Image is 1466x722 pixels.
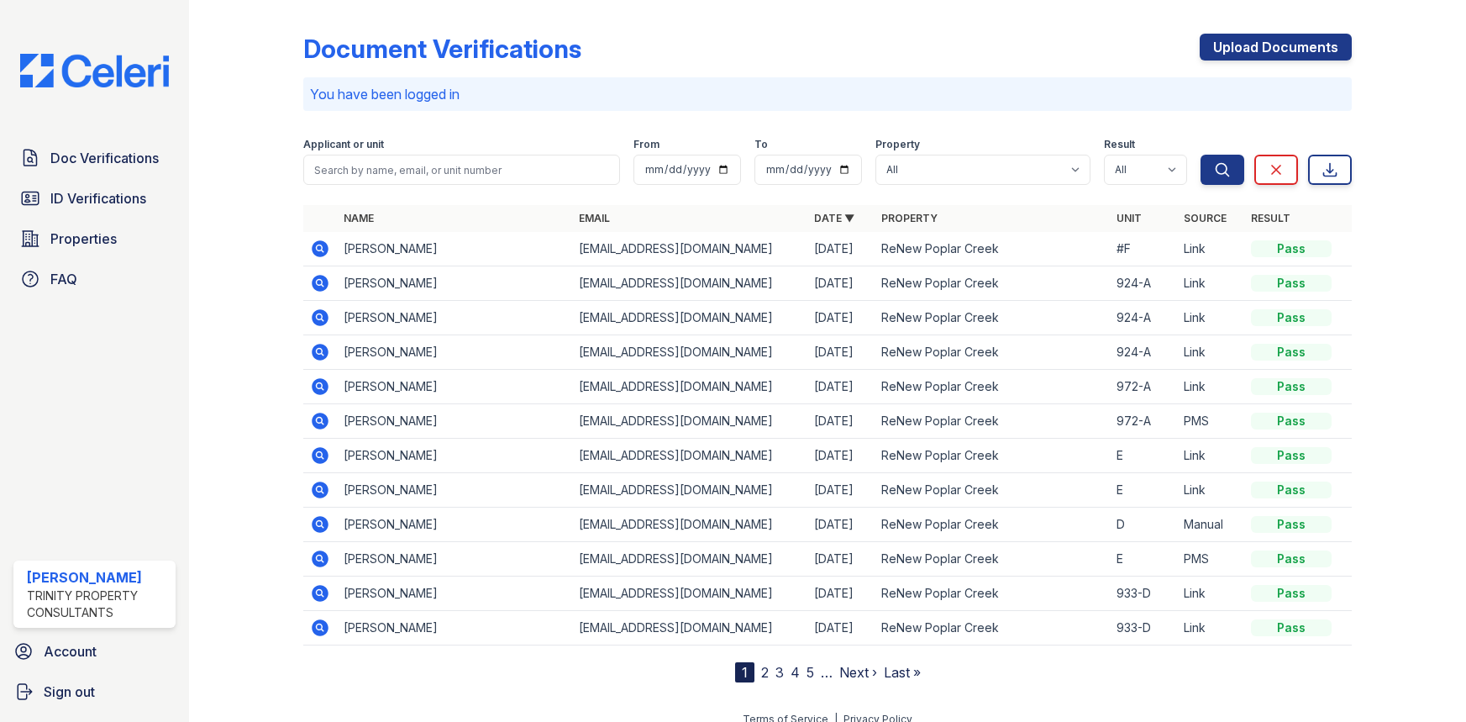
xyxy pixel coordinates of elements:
[791,664,800,681] a: 4
[1251,551,1332,567] div: Pass
[13,141,176,175] a: Doc Verifications
[875,335,1110,370] td: ReNew Poplar Creek
[1104,138,1135,151] label: Result
[27,567,169,588] div: [PERSON_NAME]
[303,138,384,151] label: Applicant or unit
[875,439,1110,473] td: ReNew Poplar Creek
[572,266,807,301] td: [EMAIL_ADDRESS][DOMAIN_NAME]
[1251,309,1332,326] div: Pass
[807,232,875,266] td: [DATE]
[337,370,572,404] td: [PERSON_NAME]
[572,232,807,266] td: [EMAIL_ADDRESS][DOMAIN_NAME]
[44,682,95,702] span: Sign out
[1177,232,1244,266] td: Link
[1177,542,1244,577] td: PMS
[1110,301,1177,335] td: 924-A
[310,84,1345,104] p: You have been logged in
[572,404,807,439] td: [EMAIL_ADDRESS][DOMAIN_NAME]
[50,229,117,249] span: Properties
[337,266,572,301] td: [PERSON_NAME]
[884,664,921,681] a: Last »
[1110,611,1177,646] td: 933-D
[807,301,875,335] td: [DATE]
[7,54,182,87] img: CE_Logo_Blue-a8612792a0a2168367f1c8372b55b34899dd931a85d93a1a3d3e32e68fde9ad4.png
[735,662,754,682] div: 1
[875,404,1110,439] td: ReNew Poplar Creek
[337,232,572,266] td: [PERSON_NAME]
[1110,266,1177,301] td: 924-A
[775,664,784,681] a: 3
[1110,370,1177,404] td: 972-A
[807,611,875,646] td: [DATE]
[337,404,572,439] td: [PERSON_NAME]
[337,301,572,335] td: [PERSON_NAME]
[1251,212,1290,224] a: Result
[1251,344,1332,361] div: Pass
[1251,240,1332,257] div: Pass
[1110,542,1177,577] td: E
[875,508,1110,542] td: ReNew Poplar Creek
[337,439,572,473] td: [PERSON_NAME]
[814,212,854,224] a: Date ▼
[50,188,146,208] span: ID Verifications
[807,404,875,439] td: [DATE]
[1177,611,1244,646] td: Link
[337,542,572,577] td: [PERSON_NAME]
[1177,301,1244,335] td: Link
[303,155,620,185] input: Search by name, email, or unit number
[807,508,875,542] td: [DATE]
[875,301,1110,335] td: ReNew Poplar Creek
[337,508,572,542] td: [PERSON_NAME]
[807,335,875,370] td: [DATE]
[754,138,768,151] label: To
[13,182,176,215] a: ID Verifications
[579,212,610,224] a: Email
[807,577,875,611] td: [DATE]
[1110,404,1177,439] td: 972-A
[1177,266,1244,301] td: Link
[13,262,176,296] a: FAQ
[807,664,814,681] a: 5
[337,577,572,611] td: [PERSON_NAME]
[572,542,807,577] td: [EMAIL_ADDRESS][DOMAIN_NAME]
[50,148,159,168] span: Doc Verifications
[1251,413,1332,430] div: Pass
[1110,232,1177,266] td: #F
[1177,439,1244,473] td: Link
[881,212,938,224] a: Property
[875,370,1110,404] td: ReNew Poplar Creek
[1251,585,1332,602] div: Pass
[875,577,1110,611] td: ReNew Poplar Creek
[807,370,875,404] td: [DATE]
[572,577,807,611] td: [EMAIL_ADDRESS][DOMAIN_NAME]
[303,34,581,64] div: Document Verifications
[1200,34,1352,61] a: Upload Documents
[1177,508,1244,542] td: Manual
[572,370,807,404] td: [EMAIL_ADDRESS][DOMAIN_NAME]
[7,635,182,668] a: Account
[1177,577,1244,611] td: Link
[1251,378,1332,395] div: Pass
[7,675,182,709] a: Sign out
[875,611,1110,646] td: ReNew Poplar Creek
[1177,473,1244,508] td: Link
[1177,370,1244,404] td: Link
[1251,275,1332,292] div: Pass
[821,662,833,682] span: …
[1251,482,1332,498] div: Pass
[27,588,169,621] div: Trinity Property Consultants
[572,611,807,646] td: [EMAIL_ADDRESS][DOMAIN_NAME]
[807,439,875,473] td: [DATE]
[572,301,807,335] td: [EMAIL_ADDRESS][DOMAIN_NAME]
[337,473,572,508] td: [PERSON_NAME]
[1251,619,1332,636] div: Pass
[875,138,920,151] label: Property
[572,439,807,473] td: [EMAIL_ADDRESS][DOMAIN_NAME]
[807,266,875,301] td: [DATE]
[572,473,807,508] td: [EMAIL_ADDRESS][DOMAIN_NAME]
[761,664,769,681] a: 2
[807,473,875,508] td: [DATE]
[337,335,572,370] td: [PERSON_NAME]
[1110,508,1177,542] td: D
